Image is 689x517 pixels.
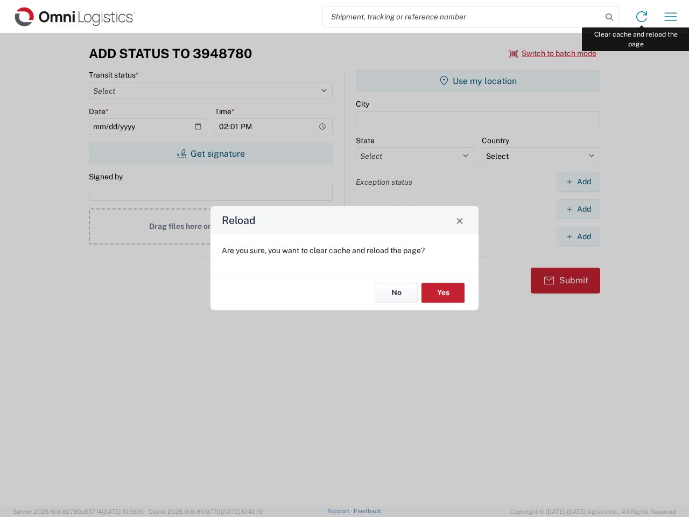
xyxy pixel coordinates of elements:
p: Are you sure, you want to clear cache and reload the page? [222,246,467,255]
button: No [375,283,418,303]
input: Shipment, tracking or reference number [323,6,602,27]
button: Close [452,213,467,228]
h4: Reload [222,213,256,228]
button: Yes [421,283,465,303]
